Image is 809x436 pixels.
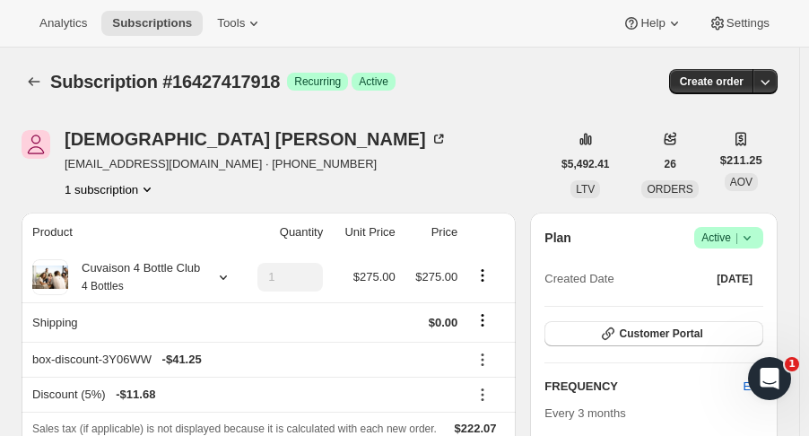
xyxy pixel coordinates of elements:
th: Quantity [239,213,328,252]
button: Product actions [468,266,497,285]
button: Help [612,11,693,36]
span: Subscriptions [112,16,192,31]
th: Shipping [22,302,239,342]
small: 4 Bottles [82,280,124,292]
h2: Plan [544,229,571,247]
span: Create order [680,74,744,89]
div: Discount (5%) [32,386,457,404]
span: $5,492.41 [561,157,609,171]
th: Price [401,213,464,252]
span: Help [640,16,665,31]
span: Subscription #16427417918 [50,72,280,92]
span: Tools [217,16,245,31]
span: $222.07 [455,422,497,435]
span: [DATE] [717,272,752,286]
span: Every 3 months [544,406,625,420]
button: Subscriptions [101,11,203,36]
span: Active [359,74,388,89]
div: Cuvaison 4 Bottle Club [68,259,200,295]
button: Create order [669,69,754,94]
th: Unit Price [328,213,401,252]
button: $5,492.41 [551,152,620,177]
span: LTV [576,183,595,196]
span: Active [701,229,756,247]
span: $211.25 [720,152,762,170]
h2: FREQUENCY [544,378,743,396]
button: [DATE] [706,266,763,292]
span: AOV [730,176,752,188]
span: Judi Remillard [22,130,50,159]
span: | [735,231,738,245]
span: 26 [664,157,675,171]
th: Product [22,213,239,252]
span: Edit [744,378,763,396]
span: Settings [726,16,770,31]
span: Created Date [544,270,613,288]
span: - $11.68 [116,386,155,404]
span: [EMAIL_ADDRESS][DOMAIN_NAME] · [PHONE_NUMBER] [65,155,448,173]
span: Analytics [39,16,87,31]
span: ORDERS [647,183,692,196]
button: Subscriptions [22,69,47,94]
button: Shipping actions [468,310,497,330]
span: 1 [785,357,799,371]
span: Sales tax (if applicable) is not displayed because it is calculated with each new order. [32,423,437,435]
button: Settings [698,11,780,36]
button: Analytics [29,11,98,36]
span: $275.00 [415,270,457,283]
button: Product actions [65,180,156,198]
div: [DEMOGRAPHIC_DATA] [PERSON_NAME] [65,130,448,148]
span: Recurring [294,74,341,89]
span: $275.00 [353,270,396,283]
span: - $41.25 [162,351,202,369]
button: Edit [733,372,774,401]
div: box-discount-3Y06WW [32,351,457,369]
button: Customer Portal [544,321,763,346]
iframe: Intercom live chat [748,357,791,400]
span: Customer Portal [619,327,702,341]
span: $0.00 [429,316,458,329]
button: Tools [206,11,274,36]
button: 26 [653,152,686,177]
